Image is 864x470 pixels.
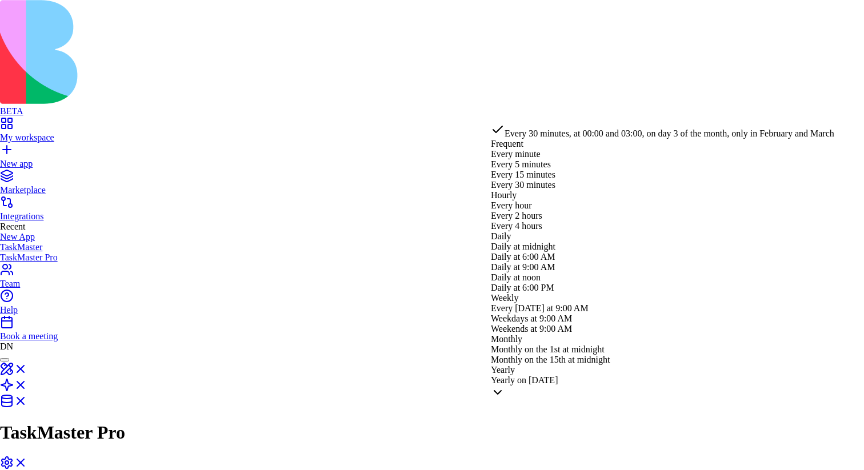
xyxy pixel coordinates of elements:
span: Every 2 hours [491,211,542,220]
span: Every 15 minutes [491,170,555,179]
span: Weekdays at 9:00 AM [491,314,572,323]
div: Daily [491,231,834,242]
span: Monthly on the 15th at midnight [491,355,610,364]
span: Every minute [491,149,541,159]
span: Every 4 hours [491,221,542,231]
span: Every 5 minutes [491,159,551,169]
span: Every 30 minutes [491,180,555,190]
div: Hourly [491,190,834,200]
span: Daily at 9:00 AM [491,262,555,272]
span: Daily at noon [491,272,541,282]
div: Frequent [491,139,834,149]
span: Every hour [491,200,532,210]
span: Daily at midnight [491,242,555,251]
span: Daily at 6:00 PM [491,283,554,292]
span: Every [DATE] at 9:00 AM [491,303,589,313]
span: Monthly on the 1st at midnight [491,344,605,354]
span: Daily at 6:00 AM [491,252,555,262]
span: Every 30 minutes, at 00:00 and 03:00, on day 3 of the month, only in February and March [505,128,834,138]
span: Yearly on [DATE] [491,375,558,385]
div: Yearly [491,365,834,375]
span: Weekends at 9:00 AM [491,324,572,334]
div: Monthly [491,334,834,344]
div: Weekly [491,293,834,303]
